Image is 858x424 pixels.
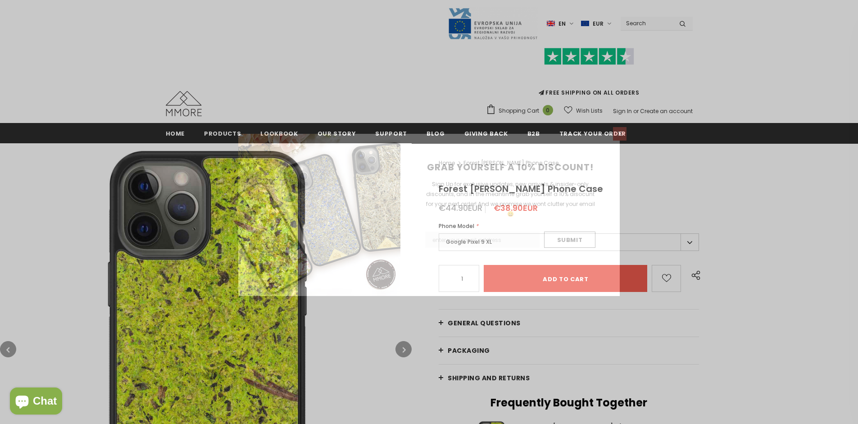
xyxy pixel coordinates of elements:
[544,232,595,248] input: Submit
[613,127,626,141] a: Close
[7,388,65,417] inbox-online-store-chat: Shopify online store chat
[426,180,595,218] span: Sign Up for exclusive updates, new arrivals & insider-only discounts, and in the meantime grab yo...
[427,161,594,173] span: GRAB YOURSELF A 10% DISCOUNT!
[425,232,540,248] input: Email Address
